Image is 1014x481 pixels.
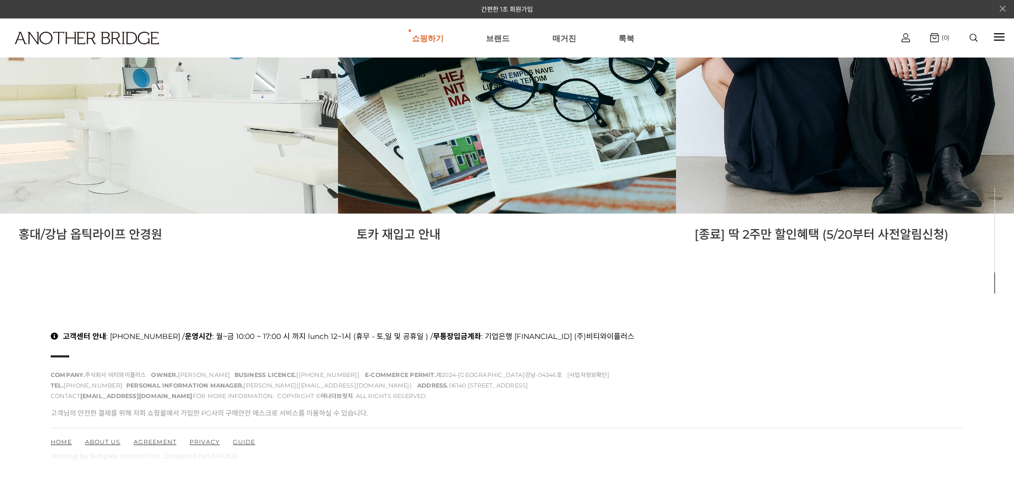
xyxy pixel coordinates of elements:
a: 브랜드 [486,19,510,57]
p: Hosting by Simplex Internet Inc. Designed by [51,451,963,460]
a: 쇼핑하기 [412,19,444,57]
strong: 어나더브릿지 [321,392,353,400]
strong: OWNER. [151,371,177,379]
a: GUIDE [233,438,255,446]
span: CONTACT FOR MORE INFORMATION. [51,392,277,400]
span: COPYRIGHT © . ALL RIGHTS RESERVED. [277,392,431,400]
span: 제2024-[GEOGRAPHIC_DATA]강남-04346호 [365,371,566,379]
strong: 고객센터 안내 [63,332,106,341]
span: 설정 [163,351,176,359]
a: [EMAIL_ADDRESS][DOMAIN_NAME] [80,392,193,400]
strong: BUSINESS LICENCE. [234,371,297,379]
p: 토카 재입고 안내 [356,224,658,242]
strong: ADDRESS. [417,382,449,389]
span: 홈 [33,351,40,359]
a: 룩북 [618,19,634,57]
a: HOME [51,438,72,446]
a: logo [5,32,157,70]
strong: TEL. [51,382,64,389]
img: logo [15,32,159,44]
img: cart [902,33,910,42]
p: 홍대/강남 옵틱라이프 안경원 [18,224,320,242]
a: [PERSON_NAME]([EMAIL_ADDRESS][DOMAIN_NAME]) [243,382,411,389]
a: ABOUT US [85,438,120,446]
strong: E-COMMERCE PERMIT. [365,371,436,379]
p: 고객님의 안전한 결제를 위해 저희 쇼핑몰에서 가입한 PG사의 구매안전 에스크로 서비스를 이용하실 수 있습니다. [51,408,963,418]
p: : [PHONE_NUMBER] / : 월~금 10:00 ~ 17:00 시 까지 lunch 12~1시 (휴무 - 토,일 및 공휴일 ) / : 기업은행 [FINANCIAL_ID]... [51,331,963,341]
span: [PHONE_NUMBER] [51,382,126,389]
a: 간편한 1초 회원가입 [481,5,533,13]
span: 대화 [97,351,109,360]
a: 설정 [136,335,203,361]
span: 주식회사 비티와이플러스 [51,371,149,379]
img: search [970,34,978,42]
strong: COMPANY. [51,371,85,379]
img: cart [930,33,939,42]
a: (0) [930,33,950,42]
a: 매거진 [552,19,576,57]
p: [종료] 딱 2주만 할인혜택 (5/20부터 사전알림신청) [694,224,996,242]
span: 06140 [STREET_ADDRESS] [417,382,532,389]
strong: 운영시간 [185,332,212,341]
span: (0) [939,34,950,41]
span: [[PHONE_NUMBER]] [234,371,363,379]
strong: 무통장입금계좌 [433,332,481,341]
a: [사업자정보확인] [567,371,609,379]
a: 대화 [70,335,136,361]
a: AGREEMENT [134,438,176,446]
span: [PERSON_NAME] [151,371,234,379]
a: UNFOLD [207,451,238,460]
a: 홈 [3,335,70,361]
strong: PERSONAL INFORMATION MANAGER. [126,382,243,389]
a: PRIVACY [190,438,220,446]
